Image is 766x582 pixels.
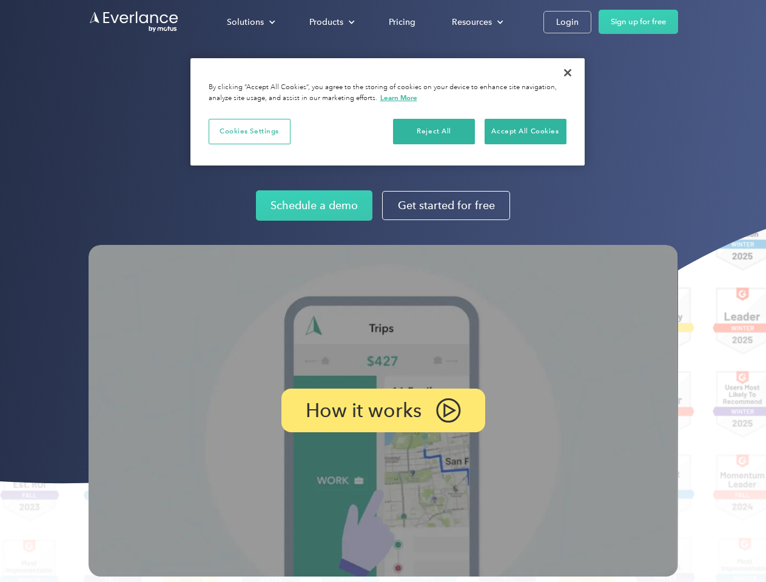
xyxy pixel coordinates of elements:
button: Reject All [393,119,475,144]
div: Pricing [389,15,415,30]
div: Cookie banner [190,58,585,166]
a: Pricing [377,12,428,33]
button: Close [554,59,581,86]
p: How it works [306,403,422,418]
div: Privacy [190,58,585,166]
div: By clicking “Accept All Cookies”, you agree to the storing of cookies on your device to enhance s... [209,82,566,104]
a: Schedule a demo [256,190,372,221]
a: Get started for free [382,191,510,220]
input: Submit [89,72,150,98]
div: Solutions [215,12,285,33]
div: Products [309,15,343,30]
a: Sign up for free [599,10,678,34]
a: Login [543,11,591,33]
button: Accept All Cookies [485,119,566,144]
a: More information about your privacy, opens in a new tab [380,93,417,102]
button: Cookies Settings [209,119,291,144]
div: Login [556,15,579,30]
div: Products [297,12,365,33]
div: Solutions [227,15,264,30]
a: Go to homepage [89,10,180,33]
div: Resources [440,12,513,33]
div: Resources [452,15,492,30]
